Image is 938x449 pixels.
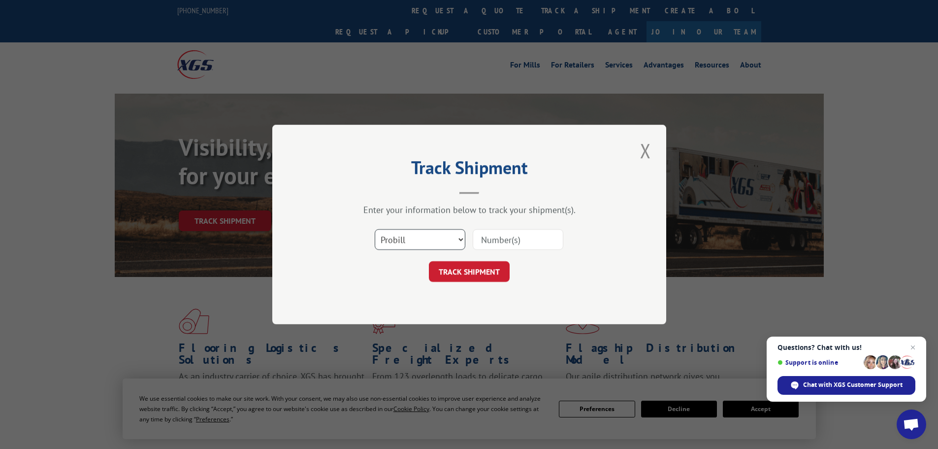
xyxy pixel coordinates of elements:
[803,380,903,389] span: Chat with XGS Customer Support
[473,229,563,250] input: Number(s)
[637,137,654,164] button: Close modal
[777,359,860,366] span: Support is online
[777,376,915,395] span: Chat with XGS Customer Support
[322,204,617,215] div: Enter your information below to track your shipment(s).
[322,161,617,179] h2: Track Shipment
[429,261,510,282] button: TRACK SHIPMENT
[777,344,915,351] span: Questions? Chat with us!
[897,410,926,439] a: Open chat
